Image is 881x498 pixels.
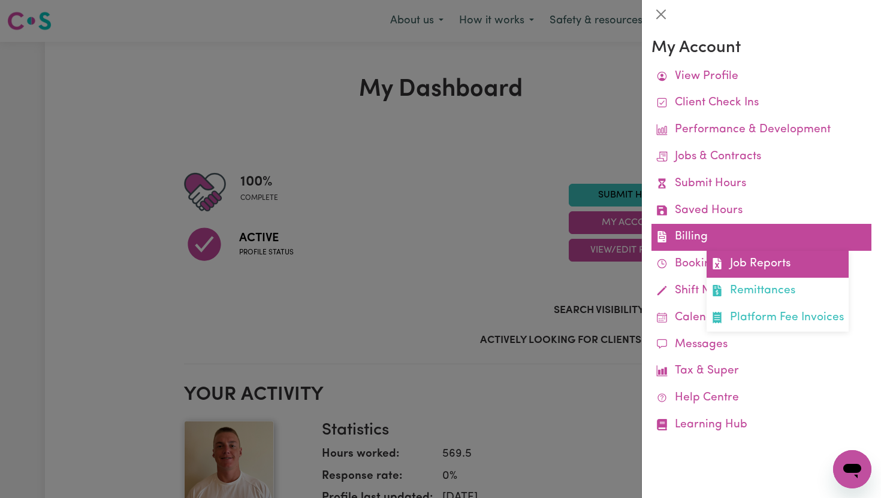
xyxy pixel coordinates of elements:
a: Tax & Super [651,358,871,385]
a: Bookings [651,251,871,278]
a: Learning Hub [651,412,871,439]
a: Calendar [651,305,871,332]
a: View Profile [651,63,871,90]
button: Close [651,5,671,24]
a: Job Reports [707,251,849,278]
a: Submit Hours [651,171,871,198]
a: Messages [651,332,871,359]
a: Performance & Development [651,117,871,144]
iframe: Button to launch messaging window [833,450,871,488]
h3: My Account [651,38,871,59]
a: Saved Hours [651,198,871,224]
a: BillingJob ReportsRemittancesPlatform Fee Invoices [651,224,871,251]
a: Remittances [707,278,849,305]
a: Shift Notes [651,278,871,305]
a: Help Centre [651,385,871,412]
a: Client Check Ins [651,90,871,117]
a: Platform Fee Invoices [707,305,849,332]
a: Jobs & Contracts [651,144,871,171]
